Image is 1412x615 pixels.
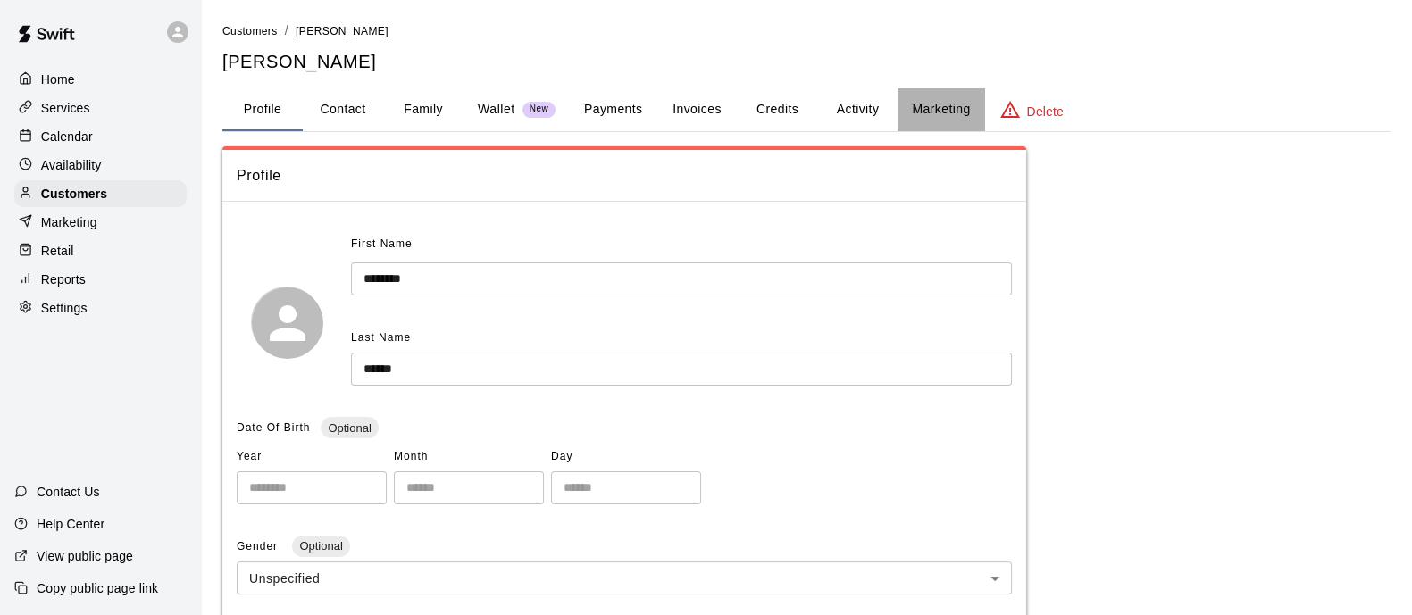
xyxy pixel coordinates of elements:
[222,25,278,37] span: Customers
[41,299,88,317] p: Settings
[14,152,187,179] a: Availability
[237,164,1012,187] span: Profile
[14,95,187,121] a: Services
[41,270,86,288] p: Reports
[656,88,737,131] button: Invoices
[285,21,288,40] li: /
[237,540,281,553] span: Gender
[37,515,104,533] p: Help Center
[222,50,1391,74] h5: [PERSON_NAME]
[37,547,133,565] p: View public page
[478,100,515,119] p: Wallet
[351,230,413,259] span: First Name
[737,88,817,131] button: Credits
[41,213,97,231] p: Marketing
[41,71,75,88] p: Home
[222,88,1391,131] div: basic tabs example
[41,242,74,260] p: Retail
[37,579,158,597] p: Copy public page link
[14,123,187,150] a: Calendar
[14,180,187,207] a: Customers
[296,25,389,37] span: [PERSON_NAME]
[303,88,383,131] button: Contact
[292,539,349,553] span: Optional
[41,185,107,203] p: Customers
[237,421,310,434] span: Date Of Birth
[522,104,556,115] span: New
[321,421,378,435] span: Optional
[41,156,102,174] p: Availability
[41,128,93,145] p: Calendar
[551,443,701,471] span: Day
[383,88,464,131] button: Family
[351,331,411,344] span: Last Name
[898,88,984,131] button: Marketing
[1027,103,1064,121] p: Delete
[41,99,90,117] p: Services
[394,443,544,471] span: Month
[222,21,1391,41] nav: breadcrumb
[237,561,1012,594] div: Unspecified
[14,66,187,93] a: Home
[14,209,187,236] a: Marketing
[14,266,187,293] a: Reports
[14,295,187,321] a: Settings
[817,88,898,131] button: Activity
[570,88,656,131] button: Payments
[222,88,303,131] button: Profile
[222,23,278,37] a: Customers
[237,443,387,471] span: Year
[37,483,100,501] p: Contact Us
[14,237,187,264] a: Retail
